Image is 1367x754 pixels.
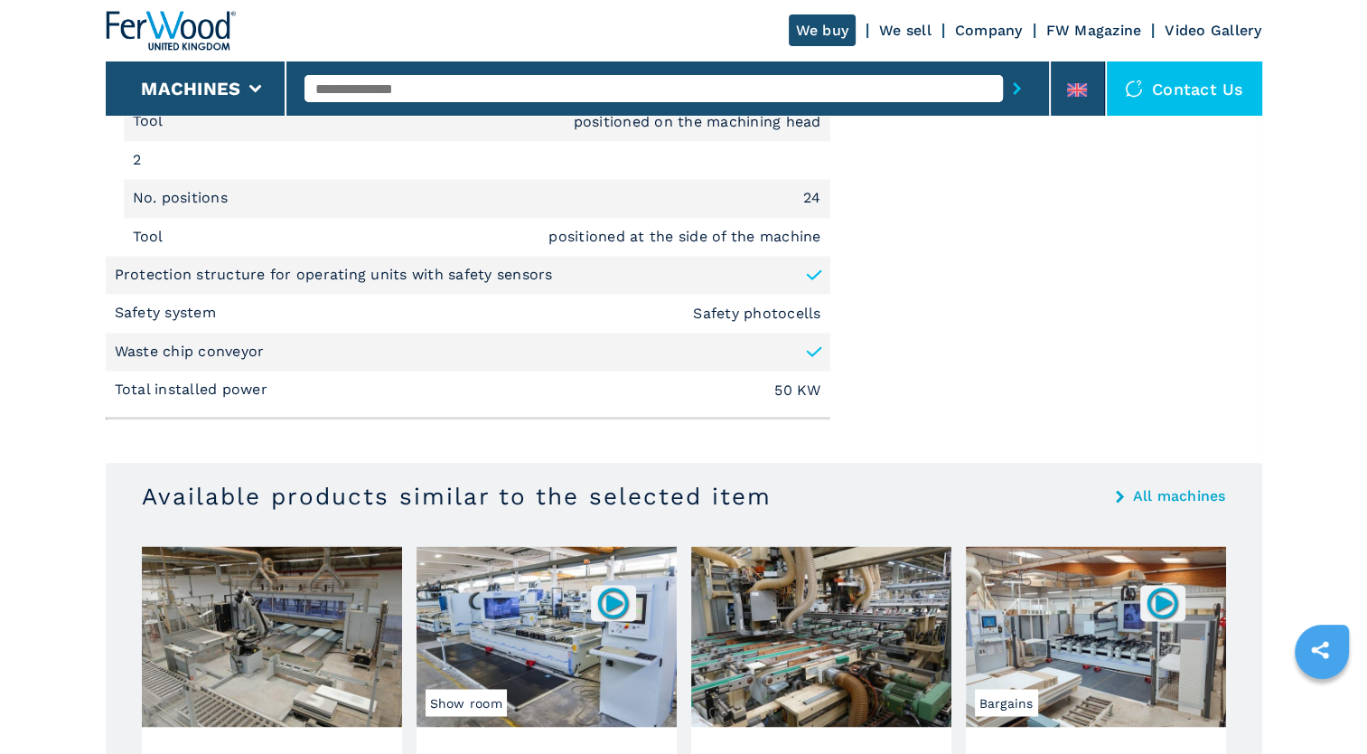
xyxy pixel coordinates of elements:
em: positioned at the side of the machine [548,230,820,244]
p: Tool [133,111,168,131]
p: Safety system [115,303,221,323]
a: sharethis [1297,627,1343,673]
button: submit-button [1003,68,1031,109]
img: 006151 [595,585,631,620]
a: Company [955,22,1023,39]
a: We sell [879,22,932,39]
img: CNC Machine Centres With Pod And Rail WEEKE BHC VENTURE 08M [417,546,677,727]
img: 007350 [1145,585,1180,620]
span: Bargains [975,689,1038,716]
a: All machines [1133,488,1226,503]
em: Safety photocells [693,306,820,321]
h3: Available products similar to the selected item [142,481,772,510]
iframe: Chat [1290,673,1353,740]
div: Contact us [1107,61,1262,116]
p: Protection structure for operating units with safety sensors [115,265,553,285]
img: CNC Machine Centres With Pod And Rail HOMAG BOF 211/40/AP [966,546,1226,727]
em: 24 [803,191,821,205]
a: FW Magazine [1046,22,1142,39]
p: Total installed power [115,380,273,400]
p: Tool [133,227,168,247]
em: 50 KW [774,383,820,398]
a: Video Gallery [1165,22,1261,39]
p: Waste chip conveyor [115,342,265,362]
p: 2 [133,150,146,170]
a: We buy [789,14,857,46]
span: Show room [426,689,507,716]
img: Contact us [1125,80,1143,98]
img: CNC Machine Centres With Pod And Rail HOMAG PROFI BOF 711/42/16/SP [142,546,402,727]
img: Ferwood [106,11,236,51]
img: CNC Machine Centres With Pod And Rail Hülsta SCON [691,546,951,727]
em: positioned on the machining head [574,115,821,129]
button: Machines [141,78,240,99]
p: No. positions [133,188,233,208]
